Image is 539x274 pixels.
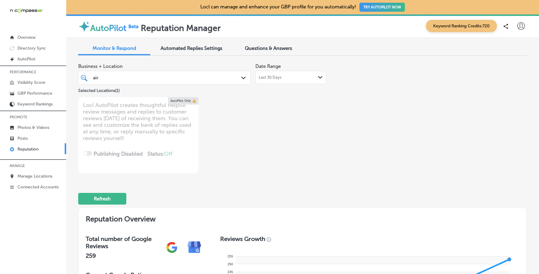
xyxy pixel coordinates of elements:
[228,254,233,258] tspan: 255
[228,262,233,266] tspan: 250
[183,236,206,259] img: e7ababfa220611ac49bdb491a11684a6.png
[126,23,141,29] img: Beta
[228,270,233,274] tspan: 245
[17,147,38,152] p: Reputation
[17,184,59,190] p: Connected Accounts
[17,174,52,179] p: Manage Locations
[17,102,53,107] p: Keyword Rankings
[17,80,45,85] p: Visibility Score
[245,45,292,51] span: Questions & Answers
[141,23,221,33] label: Reputation Manager
[10,8,43,14] img: 660ab0bf-5cc7-4cb8-ba1c-48b5ae0f18e60NCTV_CLogo_TV_Black_-500x88.png
[17,125,49,130] p: Photos & Videos
[78,86,120,93] p: Selected Locations ( 1 )
[426,20,497,32] span: Keyword Ranking Credits: 720
[86,252,161,259] h2: 259
[17,35,35,40] p: Overview
[17,91,52,96] p: GBP Performance
[161,236,183,259] img: gPZS+5FD6qPJAAAAABJRU5ErkJggg==
[79,207,527,228] h2: Reputation Overview
[78,20,90,32] img: autopilot-icon
[17,136,28,141] p: Posts
[17,46,46,51] p: Directory Sync
[17,56,35,62] p: AutoPilot
[220,235,265,242] h3: Reviews Growth
[93,45,136,51] span: Monitor & Respond
[78,63,251,69] span: Business + Location
[359,3,405,12] button: TRY AUTOPILOT NOW
[259,75,282,80] span: Last 30 Days
[86,235,161,250] h3: Total number of Google Reviews
[255,63,281,69] label: Date Range
[161,45,222,51] span: Automated Replies Settings
[90,23,126,33] label: AutoPilot
[78,193,126,205] button: Refresh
